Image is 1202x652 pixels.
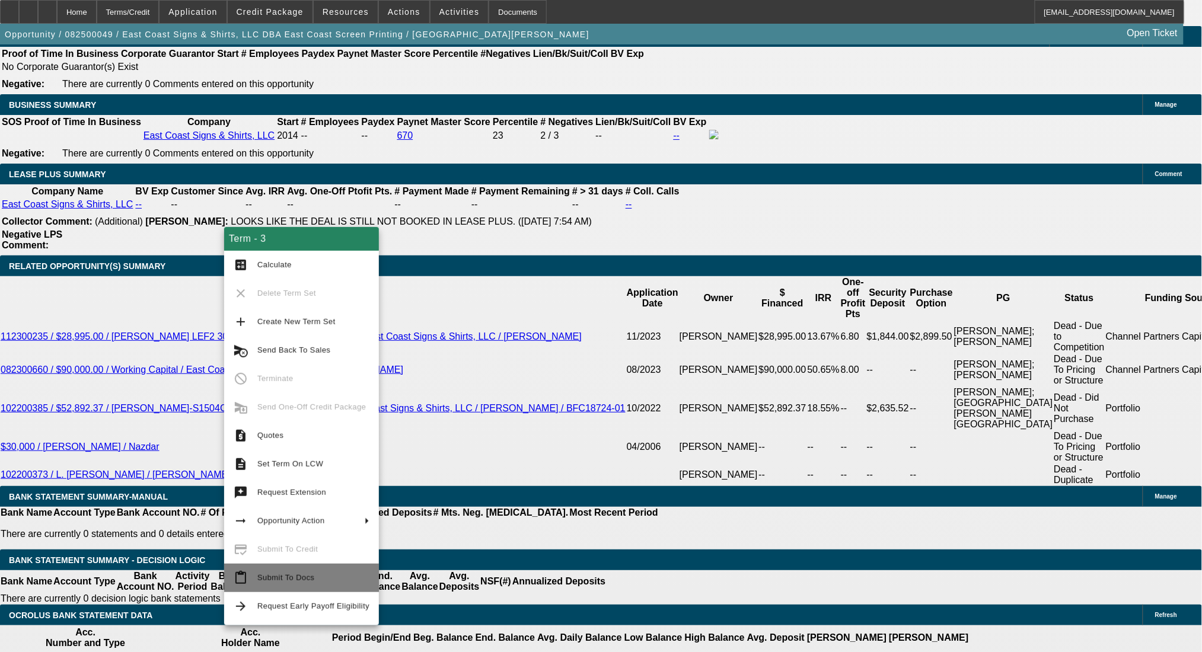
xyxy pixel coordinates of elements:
[2,216,93,226] b: Collector Comment:
[234,485,248,500] mat-icon: try
[679,320,758,353] td: [PERSON_NAME]
[1053,353,1105,386] td: Dead - Due To Pricing or Structure
[1123,23,1182,43] a: Open Ticket
[135,186,168,196] b: BV Exp
[1,442,160,452] a: $30,000 / [PERSON_NAME] / Nazdar
[439,570,480,593] th: Avg. Deposits
[1155,171,1182,177] span: Comment
[9,100,96,110] span: BUSINESS SUMMARY
[679,276,758,320] th: Owner
[1155,101,1177,108] span: Manage
[572,186,623,196] b: # > 31 days
[840,430,866,464] td: --
[439,7,480,17] span: Activities
[175,570,211,593] th: Activity Period
[709,130,719,139] img: facebook-icon.png
[679,464,758,486] td: [PERSON_NAME]
[144,130,275,140] a: East Coast Signs & Shirts, LLC
[231,216,592,226] span: LOOKS LIKE THE DEAL IS STILL NOT BOOKED IN LEASE PLUS. ([DATE] 7:54 AM)
[397,117,490,127] b: Paynet Master Score
[533,49,608,59] b: Lien/Bk/Suit/Coll
[910,353,954,386] td: --
[1155,493,1177,500] span: Manage
[2,79,44,89] b: Negative:
[234,258,248,272] mat-icon: calculate
[9,170,106,179] span: LEASE PLUS SUMMARY
[388,7,420,17] span: Actions
[2,229,62,250] b: Negative LPS Comment:
[433,49,478,59] b: Percentile
[257,346,330,354] span: Send Back To Sales
[395,186,469,196] b: # Payment Made
[674,130,680,140] a: --
[397,130,413,140] a: 670
[866,353,910,386] td: --
[1155,612,1177,618] span: Refresh
[413,627,473,649] th: Beg. Balance
[234,429,248,443] mat-icon: request_quote
[679,430,758,464] td: [PERSON_NAME]
[840,320,866,353] td: 6.80
[807,386,840,430] td: 18.55%
[433,507,569,519] th: # Mts. Neg. [MEDICAL_DATA].
[394,199,470,210] td: --
[1,61,649,73] td: No Corporate Guarantor(s) Exist
[245,199,285,210] td: --
[62,79,314,89] span: There are currently 0 Comments entered on this opportunity
[116,570,175,593] th: Bank Account NO.
[493,117,538,127] b: Percentile
[541,130,594,141] div: 2 / 3
[475,627,535,649] th: End. Balance
[840,353,866,386] td: 8.00
[286,199,393,210] td: --
[624,627,683,649] th: Low Balance
[481,49,531,59] b: #Negatives
[866,430,910,464] td: --
[257,260,292,269] span: Calculate
[245,186,285,196] b: Avg. IRR
[1,403,626,413] a: 102200385 / $52,892.37 / [PERSON_NAME]-S1504CII / Barudan America, Inc. / East Coast Signs & Shir...
[257,488,326,497] span: Request Extension
[572,199,624,210] td: --
[53,570,116,593] th: Account Type
[866,386,910,430] td: $2,635.52
[234,457,248,471] mat-icon: description
[679,386,758,430] td: [PERSON_NAME]
[758,430,807,464] td: --
[431,1,489,23] button: Activities
[301,117,359,127] b: # Employees
[866,320,910,353] td: $1,844.00
[241,49,299,59] b: # Employees
[145,216,228,226] b: [PERSON_NAME]:
[758,320,807,353] td: $28,995.00
[53,507,116,519] th: Account Type
[2,199,133,209] a: East Coast Signs & Shirts, LLC
[807,276,840,320] th: IRR
[626,386,679,430] td: 10/2022
[684,627,745,649] th: High Balance
[626,199,632,209] a: --
[866,464,910,486] td: --
[758,353,807,386] td: $90,000.00
[888,627,969,649] th: [PERSON_NAME]
[337,49,431,59] b: Paynet Master Score
[910,386,954,430] td: --
[910,276,954,320] th: Purchase Option
[135,199,142,209] a: --
[1053,430,1105,464] td: Dead - Due To Pricing or Structure
[807,464,840,486] td: --
[626,276,679,320] th: Application Date
[257,516,325,525] span: Opportunity Action
[954,276,1054,320] th: PG
[840,464,866,486] td: --
[840,386,866,430] td: --
[121,49,215,59] b: Corporate Guarantor
[807,353,840,386] td: 50.65%
[171,627,330,649] th: Acc. Holder Name
[9,492,168,501] span: BANK STATEMENT SUMMARY-MANUAL
[626,430,679,464] td: 04/2006
[24,116,142,128] th: Proof of Time In Business
[234,599,248,613] mat-icon: arrow_forward
[1,48,119,60] th: Proof of Time In Business
[362,117,395,127] b: Paydex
